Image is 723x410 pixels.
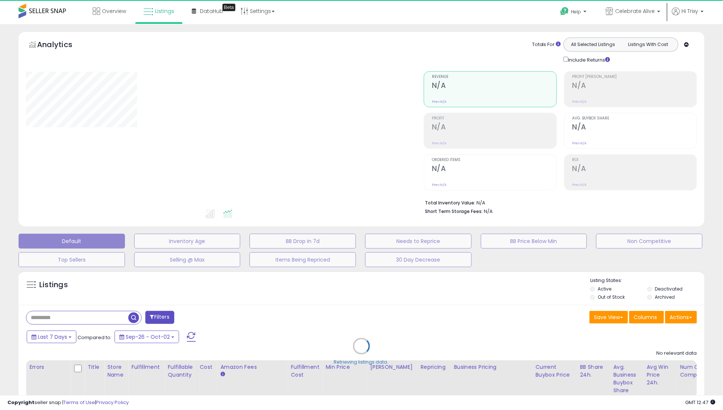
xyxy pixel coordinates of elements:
button: Items Being Repriced [250,252,356,267]
span: Ordered Items [432,158,556,162]
span: Profit [PERSON_NAME] [572,75,697,79]
i: Get Help [560,7,570,16]
h2: N/A [432,81,556,91]
h2: N/A [572,123,697,133]
span: Listings [155,7,174,15]
h2: N/A [572,164,697,174]
div: Include Returns [558,55,619,64]
h5: Analytics [37,39,87,52]
button: All Selected Listings [566,40,621,49]
small: Prev: N/A [572,99,587,104]
small: Prev: N/A [432,183,446,187]
span: Profit [432,117,556,121]
b: Total Inventory Value: [425,200,475,206]
small: Prev: N/A [432,141,446,145]
strong: Copyright [7,399,34,406]
div: Totals For [532,41,561,48]
h2: N/A [432,123,556,133]
div: Tooltip anchor [222,4,235,11]
small: Prev: N/A [572,141,587,145]
button: Default [19,234,125,249]
span: DataHub [200,7,223,15]
button: Listings With Cost [621,40,676,49]
span: ROI [572,158,697,162]
div: seller snap | | [7,399,129,406]
a: Help [555,1,594,24]
h2: N/A [432,164,556,174]
span: N/A [484,208,493,215]
span: Celebrate Alive [615,7,655,15]
a: Hi Trixy [672,7,704,24]
span: Overview [102,7,126,15]
h2: N/A [572,81,697,91]
button: 30 Day Decrease [365,252,472,267]
small: Prev: N/A [432,99,446,104]
span: Revenue [432,75,556,79]
span: Hi Trixy [682,7,699,15]
span: Help [571,9,581,15]
div: Retrieving listings data.. [334,359,389,366]
li: N/A [425,198,691,207]
span: Avg. Buybox Share [572,117,697,121]
button: BB Price Below Min [481,234,587,249]
button: Top Sellers [19,252,125,267]
b: Short Term Storage Fees: [425,208,483,214]
small: Prev: N/A [572,183,587,187]
button: Selling @ Max [134,252,241,267]
button: BB Drop in 7d [250,234,356,249]
button: Inventory Age [134,234,241,249]
button: Needs to Reprice [365,234,472,249]
button: Non Competitive [596,234,703,249]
